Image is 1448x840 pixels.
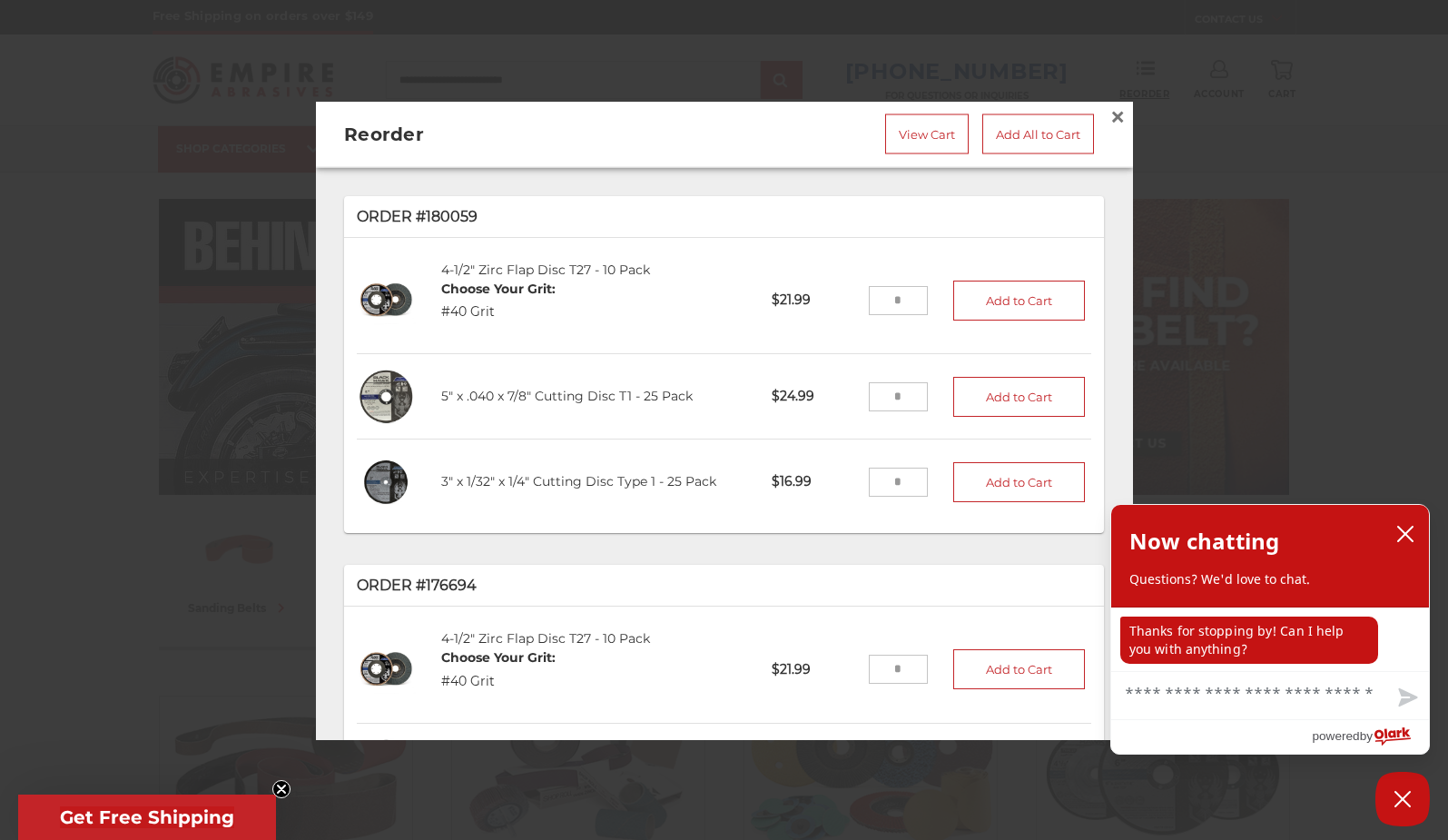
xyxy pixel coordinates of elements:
a: Powered by Olark [1312,720,1429,754]
button: Close Chatbox [1375,772,1430,826]
button: Close teaser [272,780,291,798]
span: Get Free Shipping [60,806,234,828]
button: Add to Cart [953,649,1086,689]
img: 4-1/2 [357,271,416,330]
p: Questions? We'd love to chat. [1129,570,1411,588]
p: $21.99 [759,647,869,691]
a: 4-1/2" Zirc Flap Disc T27 - 10 Pack [441,629,650,646]
dd: #40 Grit [441,302,556,321]
dt: Choose Your Grit: [441,647,556,667]
dd: #40 Grit [441,671,556,690]
button: close chatbox [1391,520,1420,548]
span: × [1109,98,1126,133]
p: Order #176694 [357,574,1091,596]
h2: Reorder [344,120,644,147]
div: chat [1111,608,1429,671]
a: 3" x 1/32" x 1/4" Cutting Disc Type 1 - 25 Pack [441,473,716,489]
a: View Cart [885,114,969,153]
img: 5 [357,736,416,795]
dt: Choose Your Grit: [441,279,556,298]
a: Add All to Cart [982,114,1094,153]
a: 4-1/2" Zirc Flap Disc T27 - 10 Pack [441,261,650,277]
p: $24.99 [759,374,869,419]
p: $21.99 [759,278,869,322]
p: Order #180059 [357,205,1091,227]
button: Add to Cart [953,280,1086,320]
a: Close [1103,102,1132,131]
p: Thanks for stopping by! Can I help you with anything? [1120,617,1378,664]
button: Add to Cart [953,461,1086,501]
img: 3 [357,452,416,511]
div: olark chatbox [1110,504,1430,755]
button: Send message [1384,677,1429,719]
img: 4-1/2 [357,640,416,699]
img: 5 [357,367,416,426]
div: Get Free ShippingClose teaser [18,795,276,840]
a: 5" x .040 x 7/8" Cutting Disc T1 - 25 Pack [441,388,693,404]
span: powered [1312,725,1359,747]
h2: Now chatting [1129,523,1279,559]
span: by [1360,725,1373,747]
button: Add to Cart [953,376,1086,416]
p: $16.99 [759,460,869,504]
